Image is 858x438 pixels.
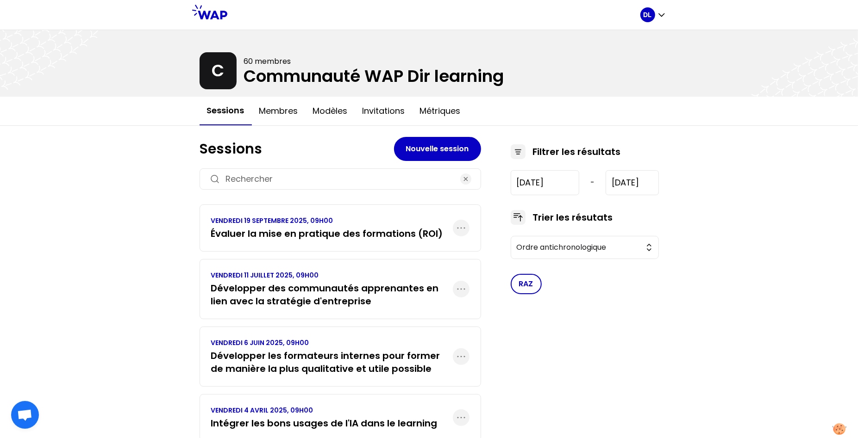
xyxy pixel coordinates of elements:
[252,97,306,125] button: Membres
[211,349,453,375] h3: Développer les formateurs internes pour former de manière la plus qualitative et utile possible
[211,216,443,240] a: VENDREDI 19 SEPTEMBRE 2025, 09H00Évaluer la mise en pratique des formations (ROI)
[211,417,438,430] h3: Intégrer les bons usages de l'IA dans le learning
[211,282,453,308] h3: Développer des communautés apprenantes en lien avec la stratégie d'entreprise
[606,170,658,195] input: YYYY-M-D
[211,406,438,430] a: VENDREDI 4 AVRIL 2025, 09H00Intégrer les bons usages de l'IA dans le learning
[11,401,39,429] div: Ouvrir le chat
[644,10,652,19] p: DL
[355,97,413,125] button: Invitations
[640,7,666,22] button: DL
[211,406,438,415] p: VENDREDI 4 AVRIL 2025, 09H00
[211,216,443,225] p: VENDREDI 19 SEPTEMBRE 2025, 09H00
[200,141,394,157] h1: Sessions
[211,338,453,347] p: VENDREDI 6 JUIN 2025, 09H00
[394,137,481,161] button: Nouvelle session
[590,177,595,188] span: -
[211,227,443,240] h3: Évaluer la mise en pratique des formations (ROI)
[511,274,542,294] button: RAZ
[211,271,453,280] p: VENDREDI 11 JUILLET 2025, 09H00
[226,173,455,185] input: Rechercher
[306,97,355,125] button: Modèles
[200,97,252,125] button: Sessions
[511,170,580,195] input: YYYY-M-D
[211,338,453,375] a: VENDREDI 6 JUIN 2025, 09H00Développer les formateurs internes pour former de manière la plus qual...
[517,242,640,253] span: Ordre antichronologique
[511,236,659,259] button: Ordre antichronologique
[533,145,621,158] h3: Filtrer les résultats
[211,271,453,308] a: VENDREDI 11 JUILLET 2025, 09H00Développer des communautés apprenantes en lien avec la stratégie d...
[533,211,613,224] h3: Trier les résutats
[413,97,468,125] button: Métriques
